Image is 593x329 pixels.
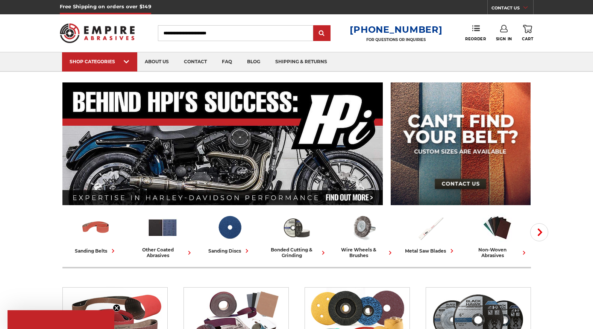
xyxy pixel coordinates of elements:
[60,18,135,48] img: Empire Abrasives
[467,247,528,258] div: non-woven abrasives
[199,212,260,255] a: sanding discs
[350,24,442,35] a: [PHONE_NUMBER]
[391,82,531,205] img: promo banner for custom belts.
[240,52,268,72] a: blog
[314,26,329,41] input: Submit
[281,212,312,243] img: Bonded Cutting & Grinding
[530,223,548,241] button: Next
[62,82,383,205] img: Banner for an interview featuring Horsepower Inc who makes Harley performance upgrades featured o...
[350,37,442,42] p: FOR QUESTIONS OR INQUIRIES
[176,52,214,72] a: contact
[8,310,114,329] div: Close teaser
[333,247,394,258] div: wire wheels & brushes
[465,37,486,41] span: Reorder
[214,212,245,243] img: Sanding Discs
[80,212,111,243] img: Sanding Belts
[147,212,178,243] img: Other Coated Abrasives
[266,247,327,258] div: bonded cutting & grinding
[132,247,193,258] div: other coated abrasives
[266,212,327,258] a: bonded cutting & grinding
[496,37,512,41] span: Sign In
[268,52,335,72] a: shipping & returns
[400,212,461,255] a: metal saw blades
[482,212,513,243] img: Non-woven Abrasives
[405,247,456,255] div: metal saw blades
[132,212,193,258] a: other coated abrasives
[208,247,251,255] div: sanding discs
[137,52,176,72] a: about us
[214,52,240,72] a: faq
[65,212,126,255] a: sanding belts
[415,212,446,243] img: Metal Saw Blades
[522,37,533,41] span: Cart
[333,212,394,258] a: wire wheels & brushes
[75,247,117,255] div: sanding belts
[522,25,533,41] a: Cart
[70,59,130,64] div: SHOP CATEGORIES
[465,25,486,41] a: Reorder
[467,212,528,258] a: non-woven abrasives
[348,212,379,243] img: Wire Wheels & Brushes
[491,4,533,14] a: CONTACT US
[113,304,120,312] button: Close teaser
